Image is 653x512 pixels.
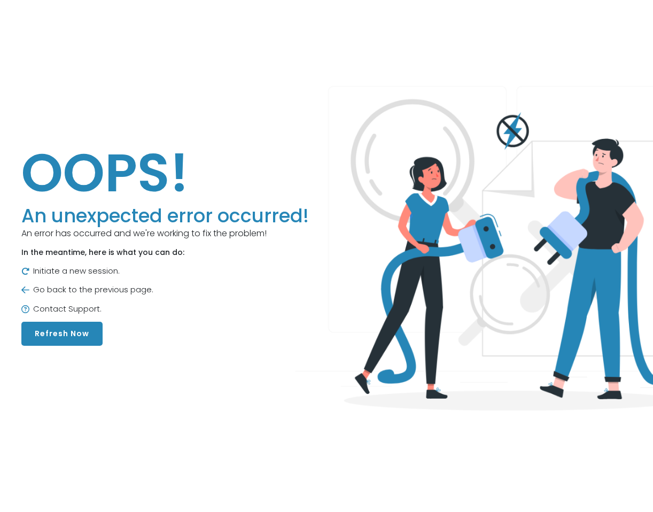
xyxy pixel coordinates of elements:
h1: OOPS! [21,141,309,205]
p: Go back to the previous page. [21,284,309,296]
p: Initiate a new session. [21,265,309,277]
p: Contact Support. [21,303,309,315]
p: An error has occurred and we're working to fix the problem! [21,227,309,240]
button: Refresh Now [21,322,103,346]
p: In the meantime, here is what you can do: [21,247,309,258]
h3: An unexpected error occurred! [21,205,309,227]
